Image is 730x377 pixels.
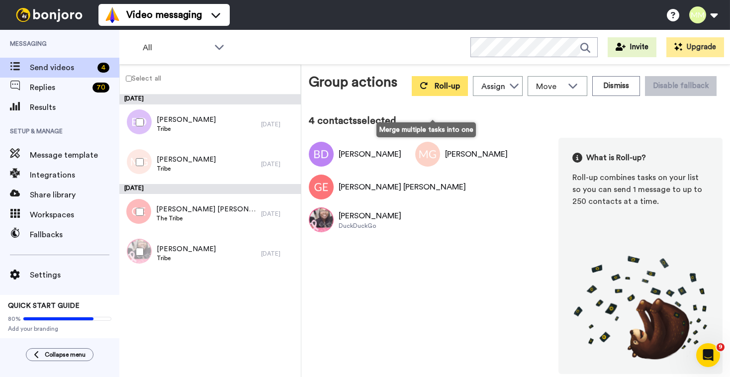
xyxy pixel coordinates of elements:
span: Settings [30,269,119,281]
span: [PERSON_NAME] [157,155,216,165]
iframe: Intercom live chat [696,343,720,367]
div: Assign [481,81,505,93]
div: [DATE] [261,250,296,258]
span: What is Roll-up? [586,152,646,164]
span: 80% [8,315,21,323]
span: Move [536,81,563,93]
span: The Tribe [156,214,256,222]
span: [PERSON_NAME] [157,115,216,125]
div: [DATE] [261,120,296,128]
span: Results [30,101,119,113]
button: Disable fallback [645,76,717,96]
label: Select all [120,73,161,84]
span: QUICK START GUIDE [8,302,80,309]
span: Roll-up [435,82,460,90]
button: Upgrade [666,37,724,57]
span: Fallbacks [30,229,119,241]
span: Message template [30,149,119,161]
div: [DATE] [261,210,296,218]
img: vm-color.svg [104,7,120,23]
button: Invite [608,37,656,57]
span: Add your branding [8,325,111,333]
span: All [143,42,209,54]
div: [PERSON_NAME] [339,210,401,222]
div: [DATE] [119,184,301,194]
img: joro-roll.png [572,255,709,360]
img: Image of Deborah Smith [309,207,334,232]
span: Tribe [157,125,216,133]
span: Tribe [157,165,216,173]
span: [PERSON_NAME] [157,244,216,254]
button: Dismiss [592,76,640,96]
div: 70 [92,83,109,93]
button: Collapse menu [26,348,93,361]
span: Collapse menu [45,351,86,359]
input: Select all [126,76,132,82]
span: Send videos [30,62,93,74]
img: Image of Mario Genest [415,142,440,167]
span: Video messaging [126,8,202,22]
img: Image of Gloria Elphinstone Jolly [309,175,334,199]
span: [PERSON_NAME] [PERSON_NAME] [156,204,256,214]
span: Replies [30,82,89,94]
span: 9 [717,343,725,351]
img: Image of Barbie Demers [309,142,334,167]
span: Workspaces [30,209,119,221]
div: [DATE] [261,160,296,168]
button: Roll-up [412,76,468,96]
div: 4 contacts selected [309,114,723,128]
img: bj-logo-header-white.svg [12,8,87,22]
div: [PERSON_NAME] [445,148,508,160]
span: Tribe [157,254,216,262]
div: [DATE] [119,94,301,104]
span: Integrations [30,169,119,181]
span: Share library [30,189,119,201]
div: Merge multiple tasks into one [376,122,476,137]
div: 4 [97,63,109,73]
div: Roll-up combines tasks on your list so you can send 1 message to up to 250 contacts at a time. [572,172,709,207]
div: DuckDuckGo [339,222,401,230]
div: [PERSON_NAME] [PERSON_NAME] [339,181,466,193]
div: Group actions [309,72,397,96]
div: [PERSON_NAME] [339,148,401,160]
